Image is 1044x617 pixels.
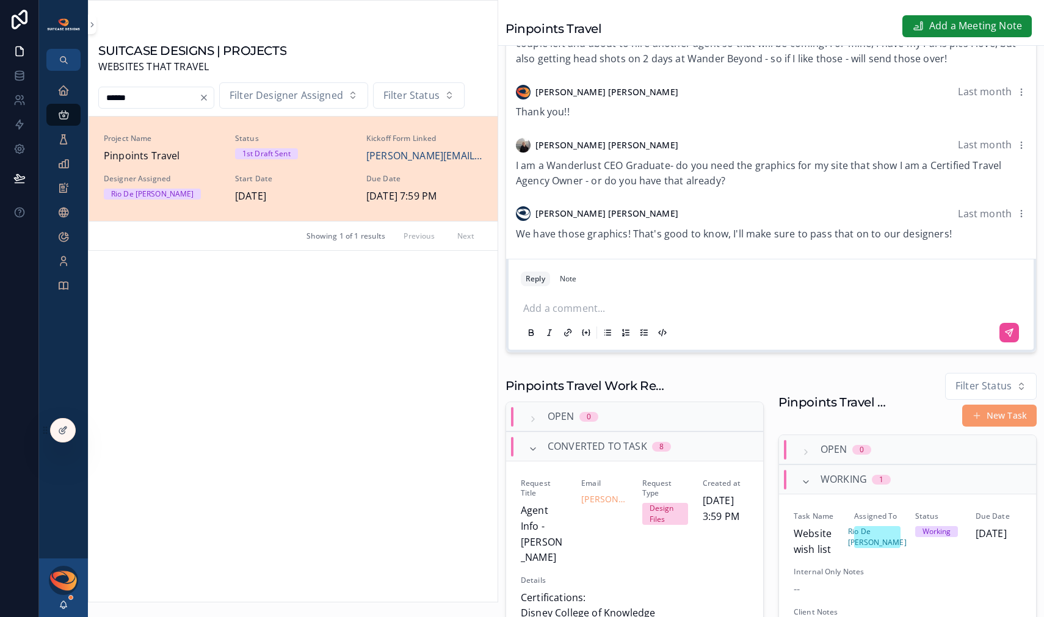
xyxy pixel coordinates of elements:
span: Last month [958,85,1012,98]
div: Note [560,274,576,284]
span: Created at [703,478,749,488]
span: Kickoff Form Linked [366,134,483,143]
span: Filter Designer Assigned [230,88,343,104]
span: Start Date [235,174,352,184]
span: Request Title [521,478,567,498]
span: [PERSON_NAME] [PERSON_NAME] [535,139,678,151]
div: Rio De [PERSON_NAME] [111,189,194,200]
span: [DATE] 3:59 PM [703,493,749,524]
div: 8 [659,442,664,452]
span: [PERSON_NAME] [PERSON_NAME] [535,86,678,98]
span: Client Notes [794,607,1021,617]
span: Status [915,511,961,521]
span: I am a Wanderlust CEO Graduate- do you need the graphics for my site that show I am a Certified T... [516,159,1001,188]
span: Task Name [794,511,839,521]
button: Note [555,272,581,286]
span: Assigned To [854,511,900,521]
span: [PERSON_NAME] [PERSON_NAME] [535,207,678,220]
span: Internal Only Notes [794,567,1021,577]
span: Due Date [366,174,483,184]
span: Agent Info - [PERSON_NAME] [521,503,567,565]
span: Status [235,134,352,143]
a: Project NamePinpoints TravelStatus1st Draft SentKickoff Form Linked[PERSON_NAME][EMAIL_ADDRESS][D... [89,117,498,221]
div: Rio De [PERSON_NAME] [848,526,907,548]
span: Open [548,409,575,425]
button: Add a Meeting Note [902,15,1032,37]
h1: SUITCASE DESIGNS | PROJECTS [98,42,286,59]
button: Reply [521,272,550,286]
span: Email [581,478,627,488]
span: We have those graphics! That's good to know, I'll make sure to pass that on to our designers! [516,227,952,240]
span: [DATE] [976,526,1021,542]
span: [DATE] [235,189,352,204]
div: Design Files [650,503,681,525]
div: 0 [860,445,864,455]
span: Last month [958,138,1012,151]
div: 1st Draft Sent [242,148,291,159]
span: [DATE] 7:59 PM [366,189,483,204]
span: Project Name [104,134,220,143]
div: 1 [879,475,883,485]
button: Select Button [219,82,368,109]
span: Showing 1 of 1 results [306,231,386,241]
span: -- [794,582,800,597]
span: Converted to Task [548,439,647,455]
a: [PERSON_NAME][EMAIL_ADDRESS][DOMAIN_NAME] [366,148,483,164]
button: New Task [962,405,1037,427]
button: Select Button [945,373,1037,400]
div: scrollable content [39,71,88,312]
span: Last month [958,207,1012,220]
span: Designer Assigned [104,174,220,184]
div: 0 [587,412,591,422]
span: Details [521,576,749,585]
span: Pinpoints Travel [104,148,220,164]
span: Thank you!! [516,105,570,118]
span: Website wish list [794,526,839,557]
span: Open [821,442,847,458]
h1: Pinpoints Travel [506,20,602,37]
a: [PERSON_NAME][EMAIL_ADDRESS][DOMAIN_NAME] [581,493,627,505]
span: Add a Meeting Note [929,18,1022,34]
span: Filter Status [955,378,1012,394]
span: Due Date [976,511,1021,521]
h1: Pinpoints Travel Work Requests [506,377,672,394]
span: Working [821,472,867,488]
div: Working [923,526,951,537]
button: Select Button [373,82,465,109]
span: Filter Status [383,88,440,104]
button: Clear [199,93,214,103]
span: Request Type [642,478,688,498]
h1: Pinpoints Travel Tasks [778,394,886,411]
span: WEBSITES THAT TRAVEL [98,59,286,75]
img: App logo [46,18,81,31]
